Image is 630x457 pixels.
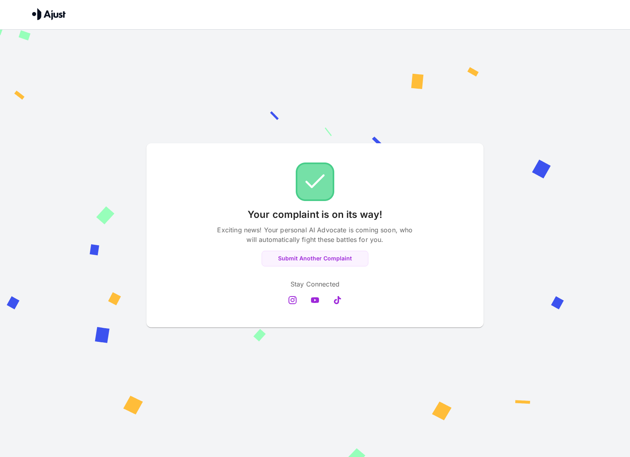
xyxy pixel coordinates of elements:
[32,8,66,20] img: Ajust
[296,162,334,201] img: Check!
[215,225,415,244] p: Exciting news! Your personal AI Advocate is coming soon, who will automatically fight these battl...
[262,251,368,266] button: Submit Another Complaint
[248,207,382,222] p: Your complaint is on its way!
[291,279,339,289] p: Stay Connected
